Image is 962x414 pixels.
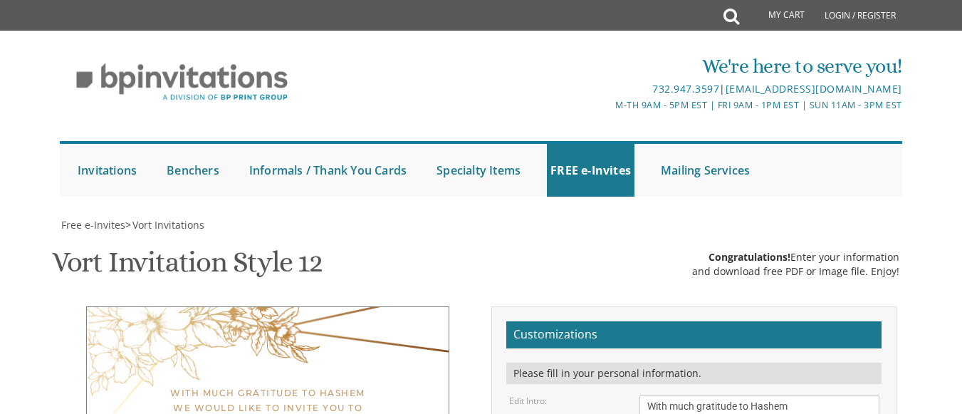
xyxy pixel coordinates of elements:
h1: Vort Invitation Style 12 [52,247,323,289]
div: Please fill in your personal information. [506,363,882,384]
a: 732.947.3597 [652,82,719,95]
span: > [125,218,204,232]
span: Vort Invitations [132,218,204,232]
a: [EMAIL_ADDRESS][DOMAIN_NAME] [726,82,902,95]
div: and download free PDF or Image file. Enjoy! [692,264,899,279]
a: Informals / Thank You Cards [246,144,410,197]
a: Mailing Services [657,144,753,197]
a: Benchers [163,144,223,197]
label: Edit Intro: [509,395,547,407]
a: My Cart [738,1,815,30]
div: Enter your information [692,250,899,264]
div: We're here to serve you! [341,52,902,81]
span: Free e-Invites [61,218,125,232]
a: Vort Invitations [131,218,204,232]
span: Congratulations! [709,250,790,264]
div: M-Th 9am - 5pm EST | Fri 9am - 1pm EST | Sun 11am - 3pm EST [341,98,902,113]
iframe: chat widget [902,357,948,400]
a: Specialty Items [433,144,524,197]
a: Free e-Invites [60,218,125,232]
a: FREE e-Invites [547,144,634,197]
a: Invitations [74,144,140,197]
div: | [341,81,902,98]
img: BP Invitation Loft [60,53,304,112]
h2: Customizations [506,321,882,348]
